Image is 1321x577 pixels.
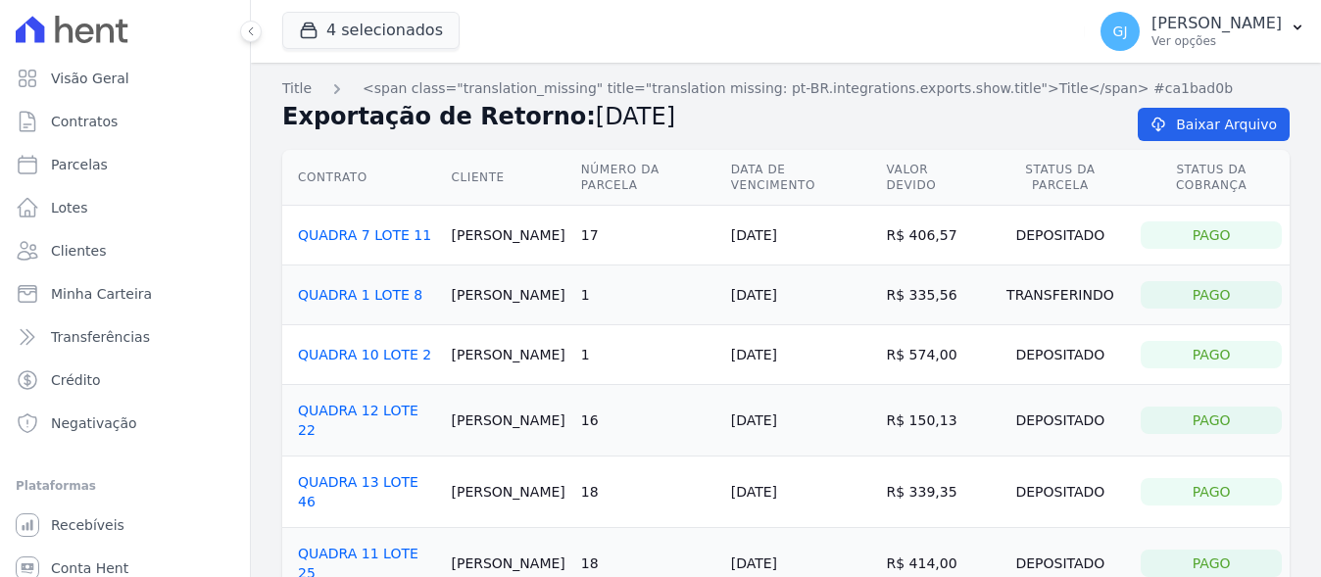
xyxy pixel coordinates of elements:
[879,206,988,265] td: R$ 406,57
[596,103,675,130] span: [DATE]
[996,221,1126,249] div: Depositado
[51,198,88,217] span: Lotes
[573,206,723,265] td: 17
[573,325,723,385] td: 1
[363,78,1233,99] a: <span class="translation_missing" title="translation missing: pt-BR.integrations.exports.show.tit...
[51,241,106,261] span: Clientes
[996,550,1126,577] div: Depositado
[723,150,879,206] th: Data de Vencimento
[298,403,418,438] a: QUADRA 12 LOTE 22
[8,145,242,184] a: Parcelas
[298,474,418,509] a: QUADRA 13 LOTE 46
[282,150,443,206] th: Contrato
[879,457,988,528] td: R$ 339,35
[996,407,1126,434] div: Depositado
[298,227,431,243] a: QUADRA 7 LOTE 11
[996,281,1126,309] div: Transferindo
[723,385,879,457] td: [DATE]
[443,385,572,457] td: [PERSON_NAME]
[51,69,129,88] span: Visão Geral
[51,413,137,433] span: Negativação
[996,341,1126,368] div: Depositado
[16,474,234,498] div: Plataformas
[573,385,723,457] td: 16
[8,102,242,141] a: Contratos
[298,287,422,303] a: QUADRA 1 LOTE 8
[443,457,572,528] td: [PERSON_NAME]
[996,478,1126,505] div: Depositado
[51,327,150,347] span: Transferências
[723,206,879,265] td: [DATE]
[573,150,723,206] th: Número da Parcela
[443,265,572,325] td: [PERSON_NAME]
[282,99,1106,134] h2: Exportação de Retorno:
[443,325,572,385] td: [PERSON_NAME]
[573,457,723,528] td: 18
[879,150,988,206] th: Valor devido
[8,231,242,270] a: Clientes
[8,59,242,98] a: Visão Geral
[51,112,118,131] span: Contratos
[1141,407,1282,434] div: Pago
[282,78,312,99] a: Title
[1141,550,1282,577] div: Pago
[8,317,242,357] a: Transferências
[51,284,152,304] span: Minha Carteira
[723,457,879,528] td: [DATE]
[51,515,124,535] span: Recebíveis
[8,404,242,443] a: Negativação
[8,505,242,545] a: Recebíveis
[8,188,242,227] a: Lotes
[1138,108,1290,141] a: Baixar Arquivo
[282,78,1290,99] nav: Breadcrumb
[879,265,988,325] td: R$ 335,56
[1151,33,1282,49] p: Ver opções
[51,155,108,174] span: Parcelas
[1141,478,1282,505] div: Pago
[443,206,572,265] td: [PERSON_NAME]
[573,265,723,325] td: 1
[298,347,431,362] a: QUADRA 10 LOTE 2
[1133,150,1290,206] th: Status da Cobrança
[1141,281,1282,309] div: Pago
[282,80,312,96] span: translation missing: pt-BR.integrations.exports.index.title
[8,361,242,400] a: Crédito
[1141,341,1282,368] div: Pago
[879,385,988,457] td: R$ 150,13
[282,12,460,49] button: 4 selecionados
[1085,4,1321,59] button: GJ [PERSON_NAME] Ver opções
[1151,14,1282,33] p: [PERSON_NAME]
[1113,24,1128,38] span: GJ
[443,150,572,206] th: Cliente
[723,265,879,325] td: [DATE]
[723,325,879,385] td: [DATE]
[51,370,101,390] span: Crédito
[988,150,1134,206] th: Status da Parcela
[879,325,988,385] td: R$ 574,00
[1141,221,1282,249] div: Pago
[8,274,242,313] a: Minha Carteira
